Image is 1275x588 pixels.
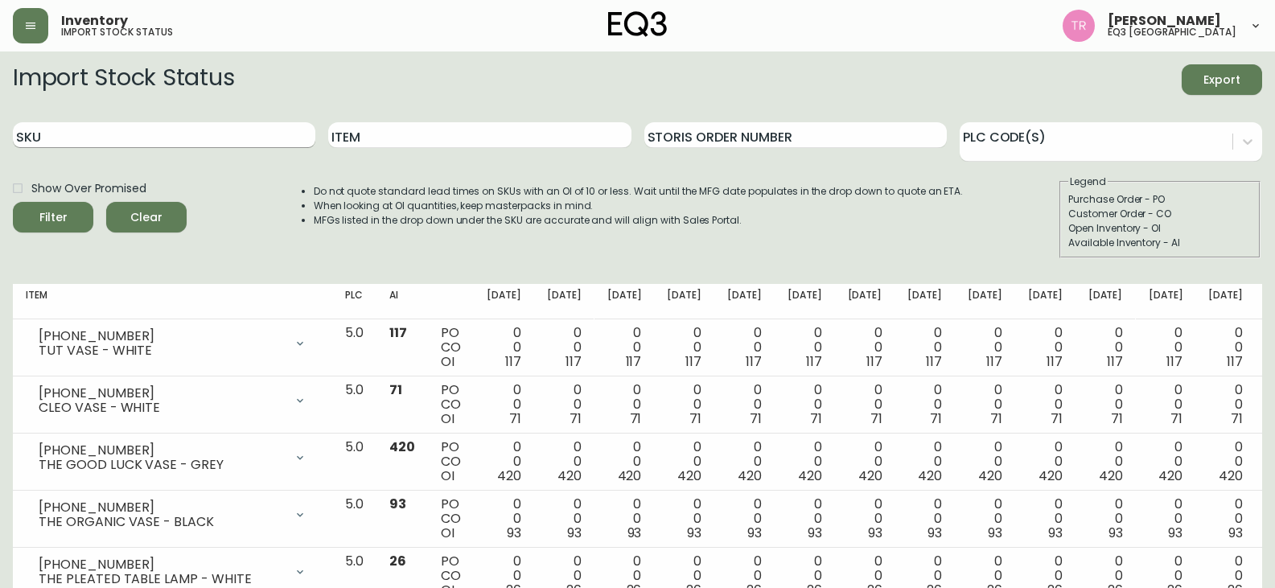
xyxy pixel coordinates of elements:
[570,409,582,428] span: 71
[986,352,1002,371] span: 117
[667,440,701,483] div: 0 0
[441,497,461,541] div: PO CO
[968,497,1002,541] div: 0 0
[747,524,762,542] span: 93
[806,352,822,371] span: 117
[487,326,521,369] div: 0 0
[1227,352,1243,371] span: 117
[26,383,319,418] div: [PHONE_NUMBER]CLEO VASE - WHITE
[1108,14,1221,27] span: [PERSON_NAME]
[534,284,594,319] th: [DATE]
[654,284,714,319] th: [DATE]
[1039,467,1063,485] span: 420
[926,352,942,371] span: 117
[1068,221,1252,236] div: Open Inventory - OI
[441,524,454,542] span: OI
[988,524,1002,542] span: 93
[39,515,284,529] div: THE ORGANIC VASE - BLACK
[547,326,582,369] div: 0 0
[594,284,655,319] th: [DATE]
[547,383,582,426] div: 0 0
[497,467,521,485] span: 420
[607,497,642,541] div: 0 0
[441,409,454,428] span: OI
[1208,383,1243,426] div: 0 0
[1063,10,1095,42] img: 214b9049a7c64896e5c13e8f38ff7a87
[389,552,406,570] span: 26
[848,497,882,541] div: 0 0
[474,284,534,319] th: [DATE]
[39,443,284,458] div: [PHONE_NUMBER]
[907,440,942,483] div: 0 0
[13,202,93,232] button: Filter
[630,409,642,428] span: 71
[907,383,942,426] div: 0 0
[727,497,762,541] div: 0 0
[39,458,284,472] div: THE GOOD LUCK VASE - GREY
[31,180,146,197] span: Show Over Promised
[1068,192,1252,207] div: Purchase Order - PO
[1107,352,1123,371] span: 117
[750,409,762,428] span: 71
[39,572,284,586] div: THE PLEATED TABLE LAMP - WHITE
[1068,207,1252,221] div: Customer Order - CO
[1028,326,1063,369] div: 0 0
[1168,524,1182,542] span: 93
[1228,524,1243,542] span: 93
[927,524,942,542] span: 93
[1195,70,1249,90] span: Export
[389,495,406,513] span: 93
[870,409,882,428] span: 71
[557,467,582,485] span: 420
[547,497,582,541] div: 0 0
[907,326,942,369] div: 0 0
[332,319,376,376] td: 5.0
[1182,64,1262,95] button: Export
[608,11,668,37] img: logo
[1149,440,1183,483] div: 0 0
[314,199,964,213] li: When looking at OI quantities, keep masterpacks in mind.
[441,467,454,485] span: OI
[441,440,461,483] div: PO CO
[727,326,762,369] div: 0 0
[332,491,376,548] td: 5.0
[835,284,895,319] th: [DATE]
[389,438,415,456] span: 420
[866,352,882,371] span: 117
[1088,497,1123,541] div: 0 0
[389,323,407,342] span: 117
[507,524,521,542] span: 93
[930,409,942,428] span: 71
[441,326,461,369] div: PO CO
[667,497,701,541] div: 0 0
[13,64,234,95] h2: Import Stock Status
[1111,409,1123,428] span: 71
[1136,284,1196,319] th: [DATE]
[848,440,882,483] div: 0 0
[1088,326,1123,369] div: 0 0
[788,497,822,541] div: 0 0
[978,467,1002,485] span: 420
[39,557,284,572] div: [PHONE_NUMBER]
[1028,383,1063,426] div: 0 0
[798,467,822,485] span: 420
[1219,467,1243,485] span: 420
[487,440,521,483] div: 0 0
[39,329,284,343] div: [PHONE_NUMBER]
[714,284,775,319] th: [DATE]
[314,213,964,228] li: MFGs listed in the drop down under the SKU are accurate and will align with Sales Portal.
[746,352,762,371] span: 117
[332,284,376,319] th: PLC
[1208,326,1243,369] div: 0 0
[26,326,319,361] div: [PHONE_NUMBER]TUT VASE - WHITE
[775,284,835,319] th: [DATE]
[627,524,642,542] span: 93
[1149,383,1183,426] div: 0 0
[1231,409,1243,428] span: 71
[727,440,762,483] div: 0 0
[39,343,284,358] div: TUT VASE - WHITE
[505,352,521,371] span: 117
[868,524,882,542] span: 93
[808,524,822,542] span: 93
[1088,383,1123,426] div: 0 0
